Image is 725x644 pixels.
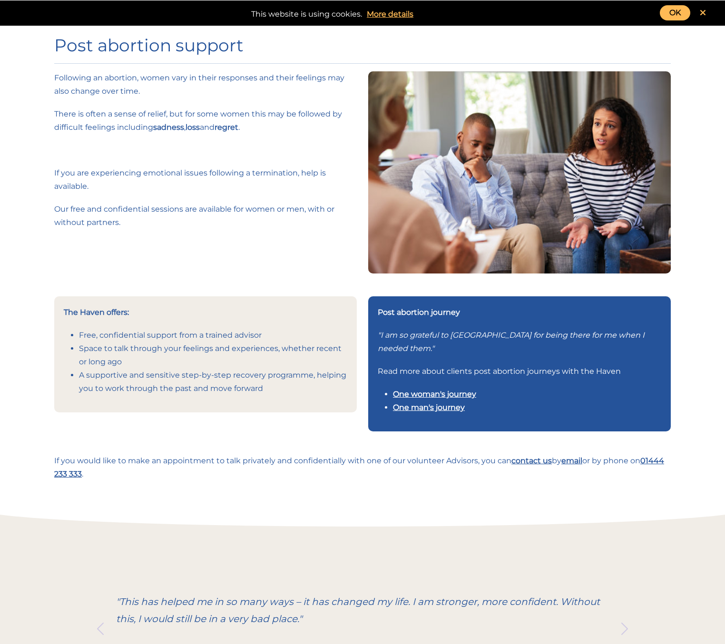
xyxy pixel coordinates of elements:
li: Space to talk through your feelings and experiences, whether recent or long ago [79,342,347,369]
a: One man's journey [393,403,465,412]
p: Following an abortion, women vary in their responses and their feelings may also change over time. [54,71,357,98]
a: email [561,456,582,465]
p: If you would like to make an appointment to talk privately and confidentially with one of our vol... [54,454,671,481]
li: A supportive and sensitive step-by-step recovery programme, helping you to work through the past ... [79,369,347,395]
p: "I am so grateful to [GEOGRAPHIC_DATA] for being there for me when I needed them." [378,329,661,355]
p: If you are experiencing emotional issues following a termination, help is available. [54,166,357,193]
strong: sadness [153,123,184,132]
p: Read more about clients post abortion journeys with the Haven [378,365,661,378]
strong: regret [215,123,238,132]
li: Free, confidential support from a trained advisor [79,329,347,342]
a: OK [660,5,690,20]
p: There is often a sense of relief, but for some women this may be followed by difficult feelings i... [54,107,357,134]
a: One woman's journey [393,390,476,399]
strong: loss [186,123,200,132]
img: Young couple in crisis trying solve problem during counselling [368,71,671,273]
strong: The Haven offers: [64,308,129,317]
h1: Post abortion support [54,35,671,56]
strong: Post abortion journey [378,308,460,317]
p: Our free and confidential sessions are available for women or men, with or without partners. [54,203,357,229]
a: 01444 233 333 [54,456,664,478]
div: This website is using cookies. [10,5,715,21]
p: "This has helped me in so many ways – it has changed my life. I am stronger, more confident. With... [116,593,609,627]
a: contact us [511,456,552,465]
a: More details [362,8,418,21]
